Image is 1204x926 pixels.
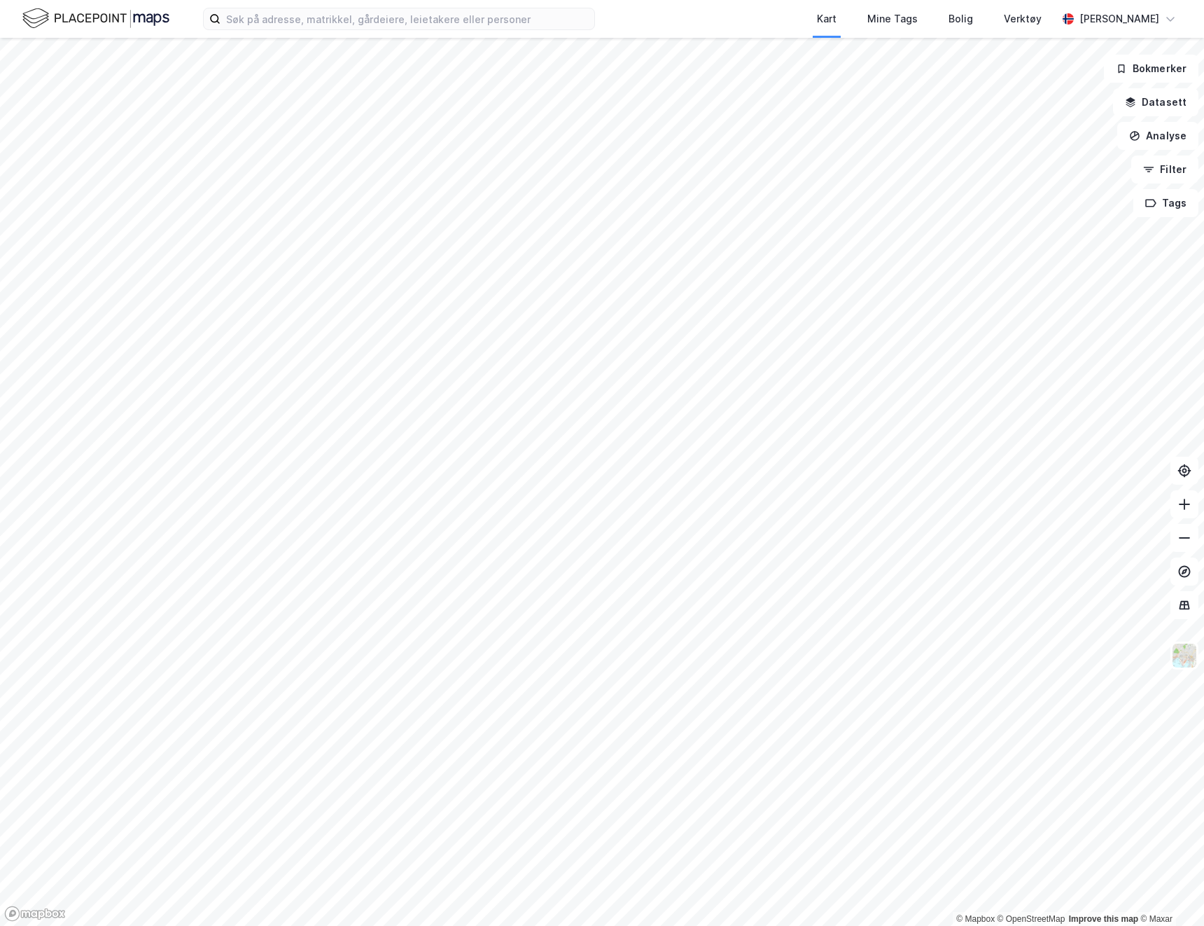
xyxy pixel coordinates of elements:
div: Kontrollprogram for chat [1134,859,1204,926]
button: Tags [1133,189,1198,217]
button: Analyse [1117,122,1198,150]
a: OpenStreetMap [997,914,1065,924]
a: Mapbox homepage [4,906,66,922]
div: [PERSON_NAME] [1079,11,1159,27]
button: Datasett [1113,88,1198,116]
button: Bokmerker [1104,55,1198,83]
iframe: Chat Widget [1134,859,1204,926]
div: Bolig [948,11,973,27]
a: Improve this map [1069,914,1138,924]
img: logo.f888ab2527a4732fd821a326f86c7f29.svg [22,6,169,31]
button: Filter [1131,156,1198,184]
div: Mine Tags [867,11,918,27]
a: Mapbox [956,914,995,924]
img: Z [1171,642,1198,669]
div: Verktøy [1004,11,1042,27]
input: Søk på adresse, matrikkel, gårdeiere, leietakere eller personer [220,8,594,29]
div: Kart [817,11,836,27]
